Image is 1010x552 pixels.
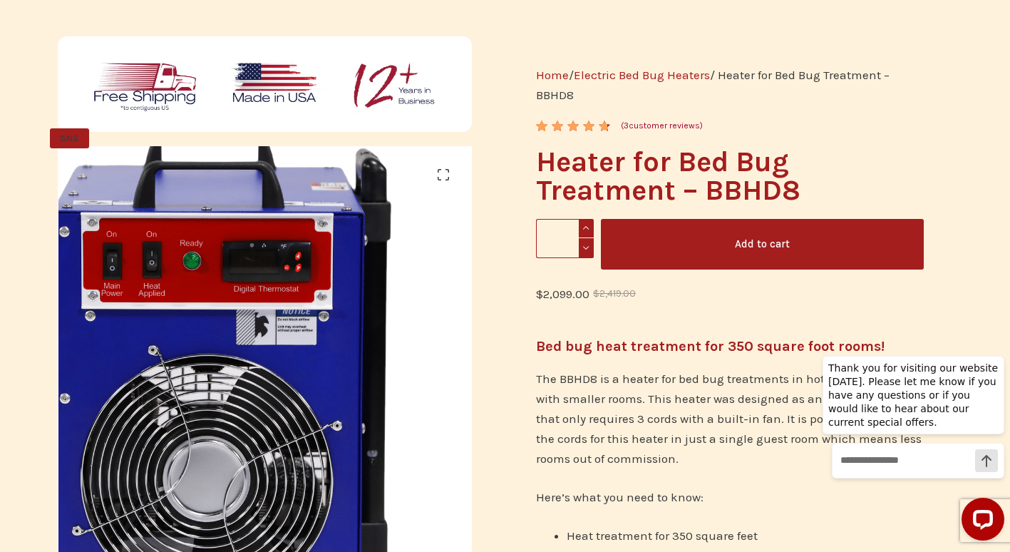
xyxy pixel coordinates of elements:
a: (3customer reviews) [621,119,703,133]
button: Add to cart [601,219,924,270]
p: Here’s what you need to know: [536,487,924,507]
iframe: LiveChat chat widget [811,343,1010,552]
span: Rated out of 5 based on customer ratings [536,121,607,219]
a: Electric Bed Bug Heaters [574,68,710,82]
strong: Bed bug heat treatment for 350 square foot rooms! [536,338,885,354]
li: Heat treatment for 350 square feet [567,526,924,546]
span: $ [593,288,599,299]
bdi: 2,099.00 [536,287,589,301]
span: $ [536,287,543,301]
span: SALE [50,128,89,148]
nav: Breadcrumb [536,65,924,105]
a: View full-screen image gallery [429,160,458,189]
a: Home [536,68,569,82]
input: Product quantity [536,219,594,258]
span: 3 [536,121,546,143]
bdi: 2,419.00 [593,288,636,299]
span: 3 [624,121,629,131]
div: Rated 4.67 out of 5 [536,121,612,131]
h1: Heater for Bed Bug Treatment – BBHD8 [536,148,924,205]
p: The BBHD8 is a heater for bed bug treatments in hotels and motels with smaller rooms. This heater... [536,369,924,469]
